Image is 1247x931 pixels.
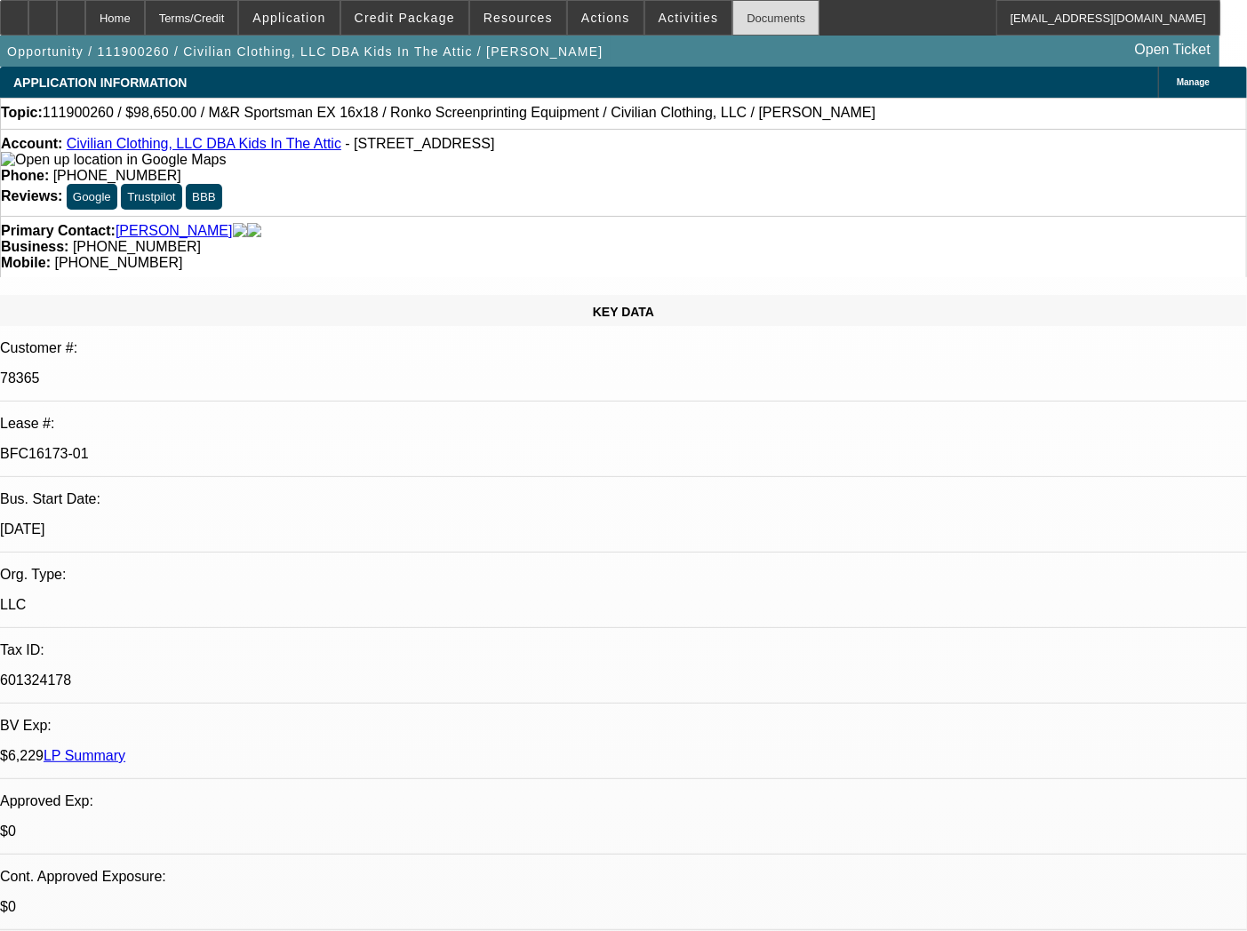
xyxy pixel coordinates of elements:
[43,105,875,121] span: 111900260 / $98,650.00 / M&R Sportsman EX 16x18 / Ronko Screenprinting Equipment / Civilian Cloth...
[1,105,43,121] strong: Topic:
[7,44,604,59] span: Opportunity / 111900260 / Civilian Clothing, LLC DBA Kids In The Attic / [PERSON_NAME]
[186,184,222,210] button: BBB
[73,239,201,254] span: [PHONE_NUMBER]
[247,223,261,239] img: linkedin-icon.png
[121,184,181,210] button: Trustpilot
[345,136,494,151] span: - [STREET_ADDRESS]
[116,223,233,239] a: [PERSON_NAME]
[53,168,181,183] span: [PHONE_NUMBER]
[252,11,325,25] span: Application
[341,1,468,35] button: Credit Package
[355,11,455,25] span: Credit Package
[1,223,116,239] strong: Primary Contact:
[1,152,226,168] img: Open up location in Google Maps
[1,152,226,167] a: View Google Maps
[67,136,341,151] a: Civilian Clothing, LLC DBA Kids In The Attic
[1,168,49,183] strong: Phone:
[1128,35,1218,65] a: Open Ticket
[233,223,247,239] img: facebook-icon.png
[1,136,62,151] strong: Account:
[54,255,182,270] span: [PHONE_NUMBER]
[44,748,125,763] a: LP Summary
[568,1,643,35] button: Actions
[581,11,630,25] span: Actions
[593,305,654,319] span: KEY DATA
[1,255,51,270] strong: Mobile:
[1,239,68,254] strong: Business:
[659,11,719,25] span: Activities
[67,184,117,210] button: Google
[13,76,187,90] span: APPLICATION INFORMATION
[1,188,62,203] strong: Reviews:
[470,1,566,35] button: Resources
[645,1,732,35] button: Activities
[1177,77,1210,87] span: Manage
[239,1,339,35] button: Application
[484,11,553,25] span: Resources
